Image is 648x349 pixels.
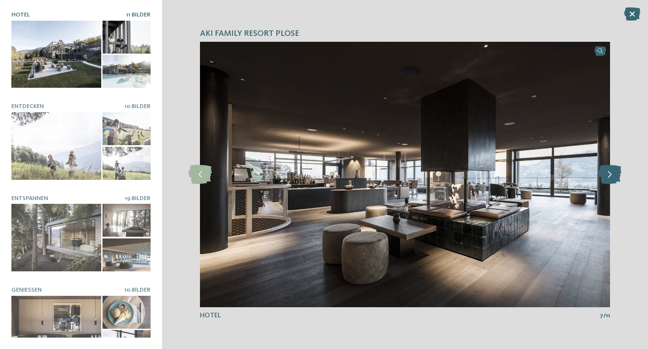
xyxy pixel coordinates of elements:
span: 19 Bilder [125,195,151,201]
span: 11 [606,311,610,320]
span: AKI Family Resort PLOSE [200,28,299,40]
span: 11 Bilder [126,12,151,18]
span: 7 [600,311,603,320]
span: 10 Bilder [124,103,151,109]
span: Entspannen [11,195,48,201]
span: / [603,311,606,320]
img: AKI Family Resort PLOSE [200,42,610,307]
span: Entdecken [11,103,44,109]
span: Hotel [200,312,221,319]
span: Hotel [11,12,30,18]
span: Genießen [11,287,42,293]
span: 10 Bilder [124,287,151,293]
